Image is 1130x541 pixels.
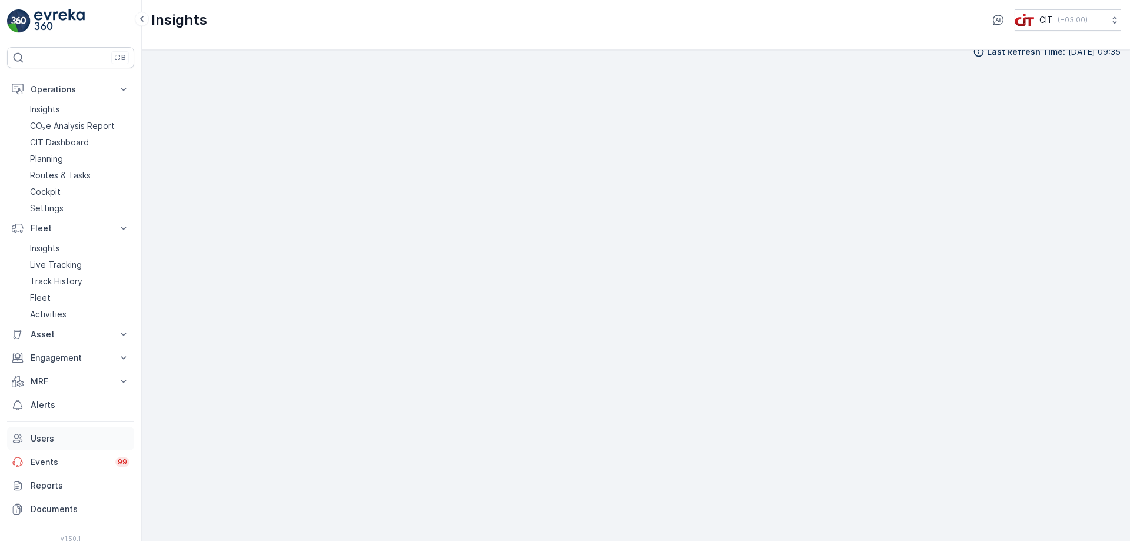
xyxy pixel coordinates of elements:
[31,399,129,411] p: Alerts
[25,134,134,151] a: CIT Dashboard
[7,323,134,346] button: Asset
[25,240,134,257] a: Insights
[25,118,134,134] a: CO₂e Analysis Report
[25,290,134,306] a: Fleet
[31,456,108,468] p: Events
[7,370,134,393] button: MRF
[7,9,31,33] img: logo
[151,11,207,29] p: Insights
[31,352,111,364] p: Engagement
[1015,14,1035,26] img: cit-logo_pOk6rL0.png
[1068,46,1121,58] p: [DATE] 09:35
[31,480,129,492] p: Reports
[987,46,1065,58] p: Last Refresh Time :
[30,203,64,214] p: Settings
[1039,14,1053,26] p: CIT
[30,276,82,287] p: Track History
[7,346,134,370] button: Engagement
[30,120,115,132] p: CO₂e Analysis Report
[31,433,129,444] p: Users
[7,474,134,497] a: Reports
[1058,15,1088,25] p: ( +03:00 )
[30,137,89,148] p: CIT Dashboard
[34,9,85,33] img: logo_light-DOdMpM7g.png
[25,200,134,217] a: Settings
[30,104,60,115] p: Insights
[7,450,134,474] a: Events99
[31,328,111,340] p: Asset
[25,273,134,290] a: Track History
[7,393,134,417] a: Alerts
[7,217,134,240] button: Fleet
[30,308,67,320] p: Activities
[31,223,111,234] p: Fleet
[117,457,127,467] p: 99
[30,259,82,271] p: Live Tracking
[7,427,134,450] a: Users
[1015,9,1121,31] button: CIT(+03:00)
[7,78,134,101] button: Operations
[25,257,134,273] a: Live Tracking
[31,503,129,515] p: Documents
[30,153,63,165] p: Planning
[30,170,91,181] p: Routes & Tasks
[30,243,60,254] p: Insights
[25,101,134,118] a: Insights
[7,497,134,521] a: Documents
[114,53,126,62] p: ⌘B
[25,306,134,323] a: Activities
[25,167,134,184] a: Routes & Tasks
[25,184,134,200] a: Cockpit
[25,151,134,167] a: Planning
[31,376,111,387] p: MRF
[30,292,51,304] p: Fleet
[30,186,61,198] p: Cockpit
[31,84,111,95] p: Operations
